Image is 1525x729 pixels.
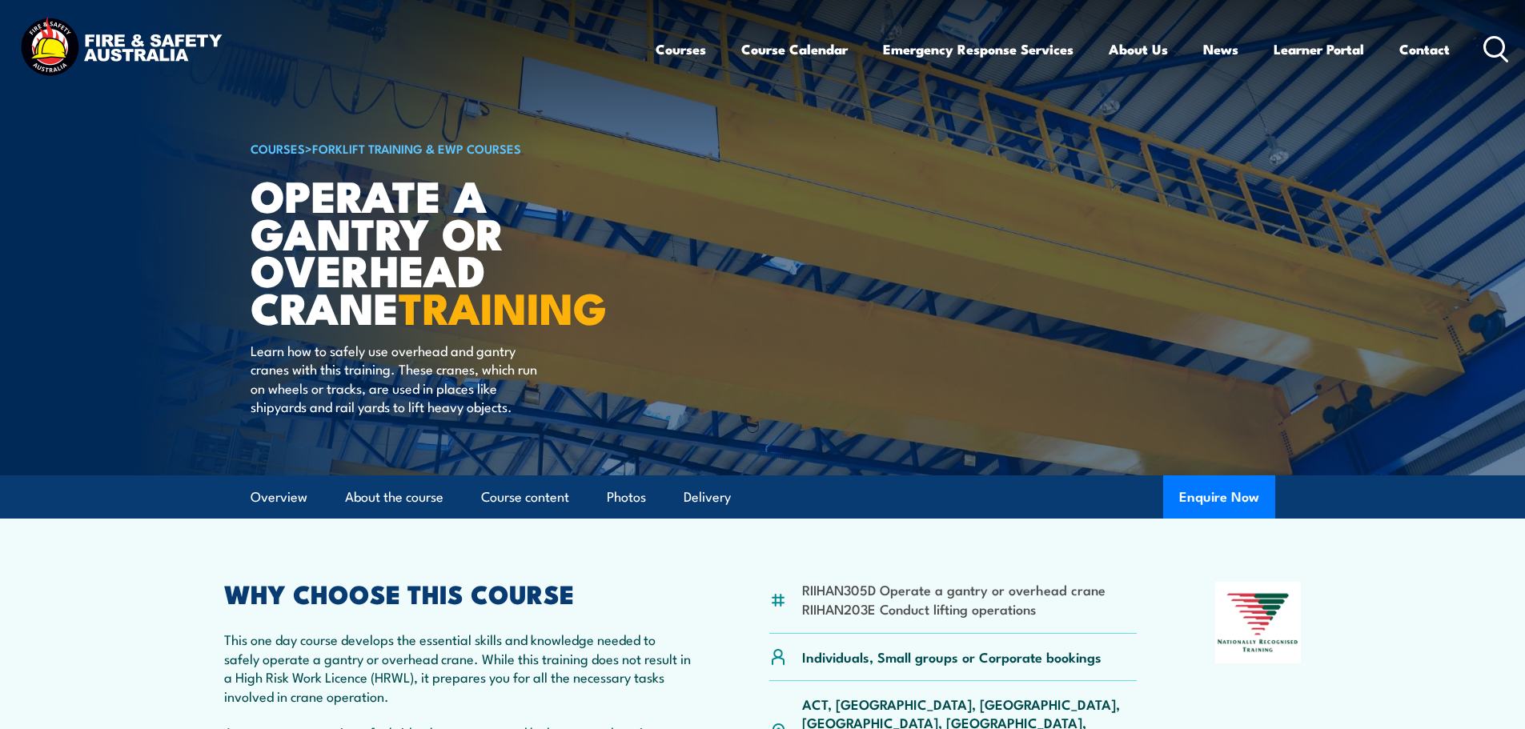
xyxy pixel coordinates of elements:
[1215,582,1302,663] img: Nationally Recognised Training logo.
[1274,28,1364,70] a: Learner Portal
[684,476,731,519] a: Delivery
[251,139,305,157] a: COURSES
[883,28,1074,70] a: Emergency Response Services
[224,582,692,604] h2: WHY CHOOSE THIS COURSE
[224,630,692,705] p: This one day course develops the essential skills and knowledge needed to safely operate a gantry...
[312,139,521,157] a: Forklift Training & EWP Courses
[251,138,646,158] h6: >
[251,476,307,519] a: Overview
[802,599,1106,618] li: RIIHAN203E Conduct lifting operations
[251,176,646,326] h1: Operate a Gantry or Overhead Crane
[345,476,443,519] a: About the course
[802,580,1106,599] li: RIIHAN305D Operate a gantry or overhead crane
[607,476,646,519] a: Photos
[399,273,607,339] strong: TRAINING
[1203,28,1238,70] a: News
[1109,28,1168,70] a: About Us
[1163,475,1275,519] button: Enquire Now
[802,647,1102,666] p: Individuals, Small groups or Corporate bookings
[741,28,848,70] a: Course Calendar
[251,341,543,416] p: Learn how to safely use overhead and gantry cranes with this training. These cranes, which run on...
[656,28,706,70] a: Courses
[1399,28,1450,70] a: Contact
[481,476,569,519] a: Course content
